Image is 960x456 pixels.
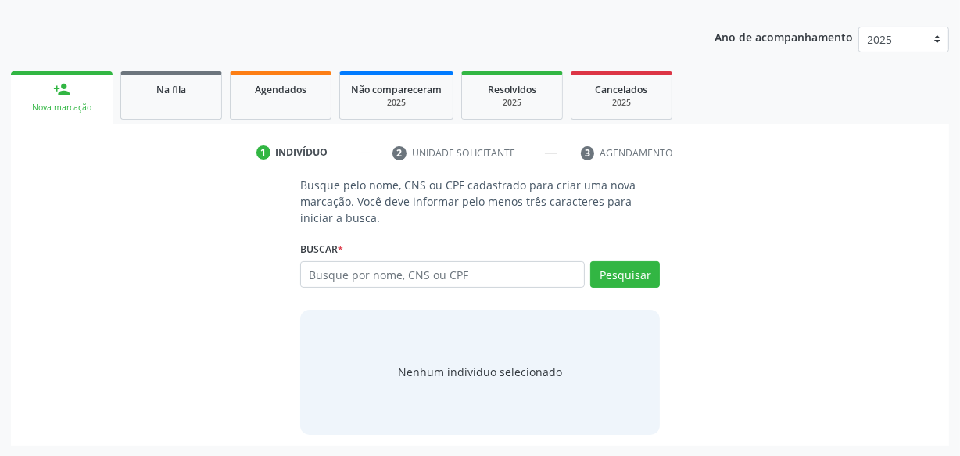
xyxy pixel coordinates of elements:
[488,83,536,96] span: Resolvidos
[276,145,328,160] div: Indivíduo
[398,364,562,380] div: Nenhum indivíduo selecionado
[255,83,306,96] span: Agendados
[300,237,343,261] label: Buscar
[715,27,853,46] p: Ano de acompanhamento
[582,97,661,109] div: 2025
[300,177,660,226] p: Busque pelo nome, CNS ou CPF cadastrado para criar uma nova marcação. Você deve informar pelo men...
[351,97,442,109] div: 2025
[351,83,442,96] span: Não compareceram
[590,261,660,288] button: Pesquisar
[53,81,70,98] div: person_add
[256,145,270,160] div: 1
[596,83,648,96] span: Cancelados
[473,97,551,109] div: 2025
[156,83,186,96] span: Na fila
[22,102,102,113] div: Nova marcação
[300,261,585,288] input: Busque por nome, CNS ou CPF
